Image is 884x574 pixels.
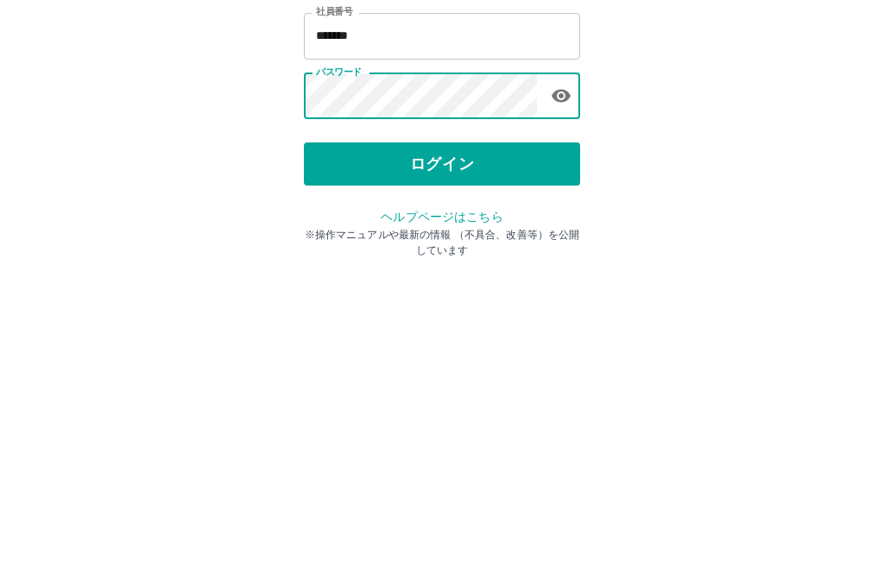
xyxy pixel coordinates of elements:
[381,366,502,380] a: ヘルプページはこちら
[304,299,580,342] button: ログイン
[386,109,499,142] h2: ログイン
[316,222,362,235] label: パスワード
[316,161,352,174] label: 社員番号
[304,383,580,414] p: ※操作マニュアルや最新の情報 （不具合、改善等）を公開しています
